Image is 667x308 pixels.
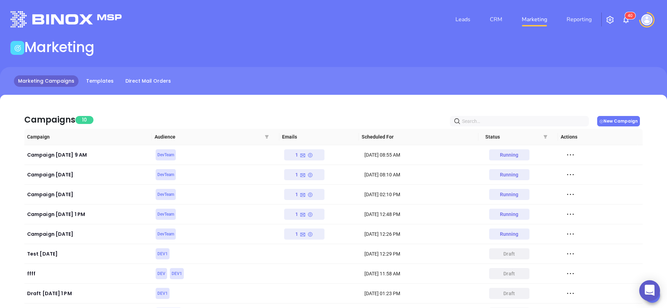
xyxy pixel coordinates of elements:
span: filter [543,135,547,139]
a: Marketing [519,13,550,26]
span: filter [263,129,270,145]
th: Campaign [24,129,152,145]
a: Templates [82,75,118,87]
span: DevTeam [157,151,174,159]
div: [DATE] 02:10 PM [364,191,479,198]
button: New Campaign [597,116,640,126]
sup: 40 [625,12,635,19]
div: draft [503,288,515,299]
div: Running [500,228,519,240]
a: Leads [453,13,473,26]
div: [DATE] 12:26 PM [364,230,479,238]
span: filter [265,135,269,139]
h1: Marketing [24,39,94,56]
div: Campaign [DATE] [27,190,150,199]
span: DevTeam [157,230,174,238]
th: Emails [279,129,359,145]
span: filter [542,129,549,145]
span: DEV1 [157,290,168,297]
div: 1 [295,228,313,240]
img: logo [10,11,122,27]
div: 1 [295,149,313,160]
div: Campaign [DATE] [27,170,150,179]
div: Campaigns [24,114,75,126]
div: [DATE] 08:55 AM [364,151,479,159]
img: user [641,14,652,25]
span: DevTeam [157,191,174,198]
div: Campaign [DATE] 1 PM [27,210,150,218]
div: Campaign [DATE] [27,230,150,238]
div: Test [DATE] [27,250,150,258]
span: Status [485,133,555,141]
span: DEV1 [172,270,182,277]
div: 1 [295,209,313,220]
div: Campaign [DATE] 9 AM [27,151,150,159]
div: Running [500,169,519,180]
div: 1 [295,169,313,180]
th: Scheduled For [359,129,478,145]
span: Audience [155,133,277,141]
th: Actions [558,129,637,145]
div: [DATE] 08:10 AM [364,171,479,178]
a: CRM [487,13,505,26]
div: 1 [295,189,313,200]
span: 4 [628,13,630,18]
img: iconSetting [606,16,614,24]
span: 0 [630,13,633,18]
img: iconNotification [622,16,630,24]
div: [DATE] 12:29 PM [364,250,479,258]
div: draft [503,248,515,259]
span: DEV1 [157,250,168,258]
div: [DATE] 12:48 PM [364,210,479,218]
a: Direct Mail Orders [121,75,175,87]
div: [DATE] 11:58 AM [364,270,479,277]
span: DevTeam [157,210,174,218]
div: ffff [27,269,150,278]
div: draft [503,268,515,279]
div: Draft [DATE] 1 PM [27,289,150,298]
span: DEV [157,270,165,277]
input: Search… [462,117,579,125]
div: Running [500,189,519,200]
a: Marketing Campaigns [14,75,79,87]
div: [DATE] 01:23 PM [364,290,479,297]
span: DevTeam [157,171,174,178]
span: 10 [75,116,93,124]
div: Running [500,149,519,160]
div: Running [500,209,519,220]
a: Reporting [564,13,594,26]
